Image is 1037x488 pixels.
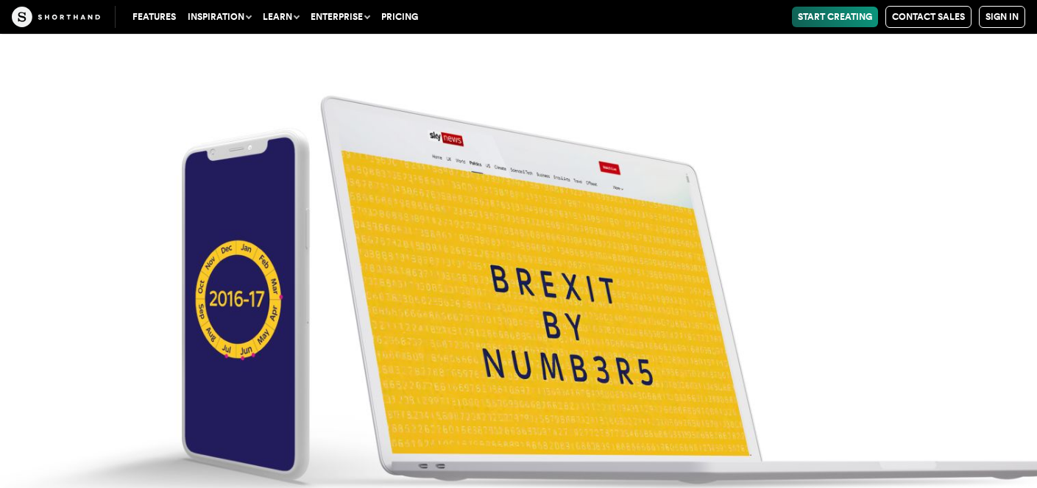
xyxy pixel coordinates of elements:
[257,7,305,27] button: Learn
[375,7,424,27] a: Pricing
[792,7,878,27] a: Start Creating
[127,7,182,27] a: Features
[12,7,100,27] img: The Craft
[885,6,971,28] a: Contact Sales
[979,6,1025,28] a: Sign in
[182,7,257,27] button: Inspiration
[305,7,375,27] button: Enterprise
